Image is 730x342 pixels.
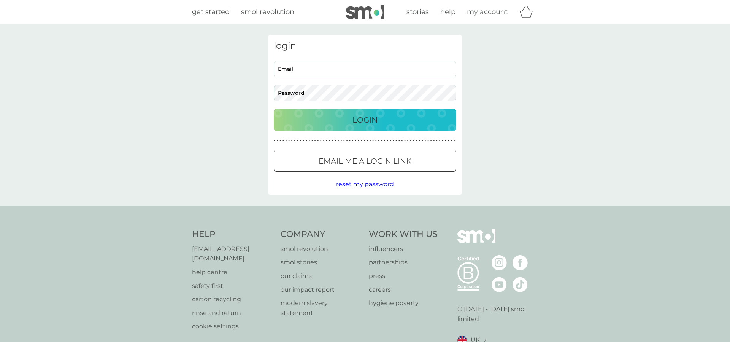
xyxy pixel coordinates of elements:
[192,8,230,16] span: get started
[192,321,273,331] a: cookie settings
[192,281,273,291] a: safety first
[332,139,333,142] p: ●
[338,139,339,142] p: ●
[320,139,322,142] p: ●
[363,139,365,142] p: ●
[519,4,538,19] div: basket
[355,139,357,142] p: ●
[291,139,293,142] p: ●
[442,139,443,142] p: ●
[384,139,386,142] p: ●
[323,139,325,142] p: ●
[410,139,411,142] p: ●
[192,244,273,264] a: [EMAIL_ADDRESS][DOMAIN_NAME]
[370,139,371,142] p: ●
[387,139,388,142] p: ●
[192,267,273,277] a: help centre
[274,40,456,51] h3: login
[192,6,230,18] a: get started
[281,229,362,240] h4: Company
[457,304,538,324] p: © [DATE] - [DATE] smol limited
[513,277,528,292] img: visit the smol Tiktok page
[343,139,345,142] p: ●
[451,139,452,142] p: ●
[281,244,362,254] a: smol revolution
[425,139,426,142] p: ●
[297,139,298,142] p: ●
[288,139,290,142] p: ●
[413,139,414,142] p: ●
[445,139,446,142] p: ●
[395,139,397,142] p: ●
[314,139,316,142] p: ●
[433,139,435,142] p: ●
[419,139,420,142] p: ●
[192,308,273,318] a: rinse and return
[281,271,362,281] a: our claims
[406,6,429,18] a: stories
[281,257,362,267] a: smol stories
[281,298,362,318] a: modern slavery statement
[422,139,423,142] p: ●
[372,139,374,142] p: ●
[358,139,359,142] p: ●
[303,139,304,142] p: ●
[317,139,319,142] p: ●
[416,139,417,142] p: ●
[401,139,403,142] p: ●
[369,257,438,267] a: partnerships
[309,139,310,142] p: ●
[440,8,455,16] span: help
[241,6,294,18] a: smol revolution
[369,229,438,240] h4: Work With Us
[406,8,429,16] span: stories
[346,5,384,19] img: smol
[326,139,327,142] p: ●
[352,114,378,126] p: Login
[398,139,400,142] p: ●
[192,294,273,304] a: carton recycling
[390,139,391,142] p: ●
[279,139,281,142] p: ●
[393,139,394,142] p: ●
[346,139,348,142] p: ●
[369,285,438,295] a: careers
[467,8,508,16] span: my account
[340,139,342,142] p: ●
[300,139,302,142] p: ●
[381,139,382,142] p: ●
[361,139,362,142] p: ●
[454,139,455,142] p: ●
[369,244,438,254] a: influencers
[241,8,294,16] span: smol revolution
[352,139,354,142] p: ●
[439,139,441,142] p: ●
[427,139,429,142] p: ●
[467,6,508,18] a: my account
[311,139,313,142] p: ●
[378,139,380,142] p: ●
[336,181,394,188] span: reset my password
[369,298,438,308] a: hygiene poverty
[492,277,507,292] img: visit the smol Youtube page
[404,139,406,142] p: ●
[281,285,362,295] a: our impact report
[329,139,330,142] p: ●
[369,271,438,281] a: press
[274,150,456,172] button: Email me a login link
[513,255,528,270] img: visit the smol Facebook page
[274,139,275,142] p: ●
[306,139,307,142] p: ●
